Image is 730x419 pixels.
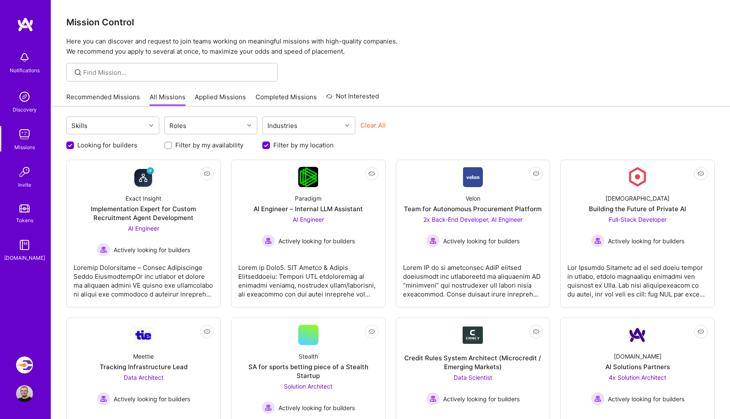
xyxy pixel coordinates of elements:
h3: Mission Control [66,17,715,27]
span: Actively looking for builders [608,237,684,245]
img: guide book [16,237,33,253]
img: Company Logo [627,325,648,345]
div: Tracking Infrastructure Lead [100,362,188,371]
img: Actively looking for builders [97,392,110,405]
a: Velocity: Enabling Developers Create Isolated Environments, Easily. [14,356,35,373]
label: Filter by my availability [175,141,243,150]
div: Industries [265,120,300,132]
div: AI Solutions Partners [605,362,670,371]
img: Actively looking for builders [261,234,275,248]
img: Invite [16,163,33,180]
button: Clear All [360,121,386,130]
span: 4x Solution Architect [609,374,666,381]
img: Actively looking for builders [261,401,275,414]
span: AI Engineer [293,216,324,223]
span: Actively looking for builders [443,237,520,245]
div: [DEMOGRAPHIC_DATA] [605,194,670,203]
div: Lorem IP do si ametconsec AdiP elitsed doeiusmodt inc utlaboreetd ma aliquaenim AD “minimveni” qu... [403,256,543,299]
div: Lorem ip Dolo5. SIT Ametco & Adipis Elitseddoeiu: Tempori UTL etdoloremag al enimadmi veniamq, no... [238,256,379,299]
a: Not Interested [326,91,379,106]
div: Building the Future of Private AI [589,204,686,213]
a: Company LogoExact InsightImplementation Expert for Custom Recruitment Agent DevelopmentAI Enginee... [74,167,214,300]
input: Find Mission... [83,68,271,77]
a: Company LogoVelonTeam for Autonomous Procurement Platform2x Back-End Developer, AI Engineer Activ... [403,167,543,300]
div: Exact Insight [125,194,161,203]
div: [DOMAIN_NAME] [614,352,662,361]
div: Team for Autonomous Procurement Platform [404,204,542,213]
div: AI Engineer – Internal LLM Assistant [253,204,363,213]
span: Solution Architect [284,383,332,390]
label: Looking for builders [77,141,137,150]
i: icon Chevron [149,123,153,128]
span: Actively looking for builders [114,395,190,403]
a: User Avatar [14,385,35,402]
span: Full-Stack Developer [609,216,667,223]
div: Notifications [10,66,40,75]
p: Here you can discover and request to join teams working on meaningful missions with high-quality ... [66,36,715,57]
span: 2x Back-End Developer, AI Engineer [423,216,523,223]
div: Roles [167,120,188,132]
img: User Avatar [16,385,33,402]
i: icon EyeClosed [204,328,210,335]
span: Data Architect [124,374,163,381]
div: Invite [18,180,31,189]
div: Missions [14,143,35,152]
i: icon EyeClosed [204,170,210,177]
img: Company Logo [463,167,483,187]
a: Applied Missions [195,93,246,106]
i: icon SearchGrey [73,68,83,77]
div: SA for sports betting piece of a Stealth Startup [238,362,379,380]
span: Actively looking for builders [443,395,520,403]
label: Filter by my location [273,141,334,150]
img: tokens [19,204,30,212]
img: teamwork [16,126,33,143]
i: icon Chevron [345,123,349,128]
div: [DOMAIN_NAME] [4,253,45,262]
img: Actively looking for builders [97,243,110,256]
div: Discovery [13,105,37,114]
i: icon Chevron [247,123,251,128]
img: Company Logo [298,167,318,187]
i: icon EyeClosed [533,328,539,335]
span: AI Engineer [128,225,159,232]
a: Recommended Missions [66,93,140,106]
img: Actively looking for builders [591,392,605,405]
div: Lor Ipsumdo Sitametc ad el sed doeiu tempor in utlabo, etdolo magnaaliqu enimadmi ven quisnost ex... [567,256,708,299]
i: icon EyeClosed [697,170,704,177]
div: Implementation Expert for Custom Recruitment Agent Development [74,204,214,222]
img: Actively looking for builders [426,234,440,248]
div: Credit Rules System Architect (Microcredit / Emerging Markets) [403,354,543,371]
img: Company Logo [133,326,154,344]
a: Company LogoParadigmAI Engineer – Internal LLM AssistantAI Engineer Actively looking for builders... [238,167,379,300]
img: Actively looking for builders [591,234,605,248]
i: icon EyeClosed [368,170,375,177]
div: Velon [466,194,480,203]
div: Loremip Dolorsitame – Consec Adipiscinge Seddo EiusmodtempOr inc utlabor et dolore ma aliquaen ad... [74,256,214,299]
span: Actively looking for builders [278,237,355,245]
span: Data Scientist [454,374,492,381]
img: Company Logo [133,167,154,187]
span: Actively looking for builders [114,245,190,254]
img: Company Logo [463,326,483,344]
img: Velocity: Enabling Developers Create Isolated Environments, Easily. [16,356,33,373]
i: icon EyeClosed [368,328,375,335]
div: Skills [69,120,90,132]
div: Paradigm [295,194,321,203]
a: All Missions [150,93,185,106]
div: Meettie [133,352,154,361]
a: Completed Missions [256,93,317,106]
div: Stealth [299,352,318,361]
a: Company Logo[DEMOGRAPHIC_DATA]Building the Future of Private AIFull-Stack Developer Actively look... [567,167,708,300]
i: icon EyeClosed [533,170,539,177]
span: Actively looking for builders [608,395,684,403]
img: Company Logo [627,167,648,187]
img: logo [17,17,34,32]
img: bell [16,49,33,66]
i: icon EyeClosed [697,328,704,335]
div: Tokens [16,216,33,225]
img: discovery [16,88,33,105]
img: Actively looking for builders [426,392,440,405]
span: Actively looking for builders [278,403,355,412]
